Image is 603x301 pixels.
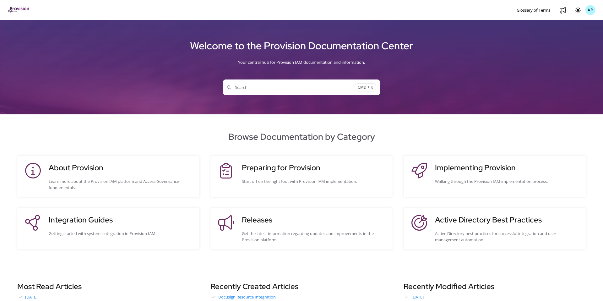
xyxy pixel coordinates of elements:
h3: Integration Guides [49,214,193,226]
div: Your central hub for Provision IAM documentation and information. [8,54,595,70]
div: Walking through the Provision IAM implementation process. [435,178,579,184]
div: Learn more about the Provision IAM platform and Access Governance fundamentals. [49,178,193,191]
h1: Welcome to the Provision Documentation Center [8,37,595,54]
h3: About Provision [49,162,193,173]
a: Project logo [8,7,30,14]
div: Active Directory best practices for successful integration and user management automation. [435,230,579,243]
h3: Releases [242,214,386,226]
h3: Active Directory Best Practices [435,214,579,226]
div: Start off on the right foot with Provision IAM implementation. [242,178,386,184]
h3: Recently Modified Articles [404,281,586,292]
span: AR [588,7,593,13]
a: Whats new [558,5,568,15]
span: CMD + K [355,83,376,92]
img: brand logo [8,7,30,14]
div: Getting started with systems integration in Provision IAM. [49,230,193,237]
a: Integration GuidesGetting started with systems integration in Provision IAM. [24,214,193,243]
h3: Recently Created Articles [210,281,393,292]
div: Get the latest information regarding updates and improvements in the Provision platform. [242,230,386,243]
h3: Preparing for Provision [242,162,386,173]
a: Active Directory Best PracticesActive Directory best practices for successful integration and use... [410,214,579,243]
button: SearchCMD + K [223,79,380,95]
a: Implementing ProvisionWalking through the Provision IAM implementation process. [410,162,579,191]
a: About ProvisionLearn more about the Provision IAM platform and Access Governance fundamentals. [24,162,193,191]
span: Search [227,84,355,90]
span: Glossary of Terms [517,7,550,13]
h3: Most Read Articles [17,281,199,292]
button: Theme options [573,5,583,15]
h3: Implementing Provision [435,162,579,173]
button: AR [585,5,595,15]
a: Preparing for ProvisionStart off on the right foot with Provision IAM implementation. [217,162,386,191]
a: ReleasesGet the latest information regarding updates and improvements in the Provision platform. [217,214,386,243]
h2: Browse Documentation by Category [8,130,595,143]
